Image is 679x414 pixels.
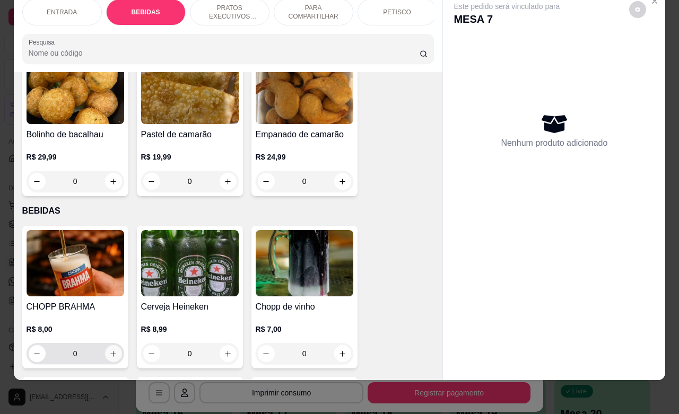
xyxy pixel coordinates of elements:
button: decrease-product-quantity [258,345,275,362]
p: R$ 8,00 [27,324,124,334]
button: decrease-product-quantity [629,1,646,18]
p: R$ 8,99 [141,324,239,334]
p: BEBIDAS [132,8,160,16]
h4: Cerveja Heineken [141,301,239,313]
label: Pesquisa [29,38,58,47]
button: increase-product-quantity [334,173,351,190]
h4: Bolinho de bacalhau [27,128,124,141]
button: increase-product-quantity [105,345,122,362]
img: product-image [256,58,353,124]
button: increase-product-quantity [220,345,237,362]
h4: Empanado de camarão [256,128,353,141]
img: product-image [27,58,124,124]
img: product-image [141,58,239,124]
p: ENTRADA [47,8,77,16]
button: increase-product-quantity [105,173,122,190]
input: Pesquisa [29,48,420,58]
p: R$ 7,00 [256,324,353,334]
h4: Chopp de vinho [256,301,353,313]
button: decrease-product-quantity [258,173,275,190]
p: R$ 24,99 [256,152,353,162]
p: R$ 19,99 [141,152,239,162]
button: decrease-product-quantity [29,345,46,362]
img: product-image [141,230,239,296]
p: PARA COMPARTILHAR [283,4,344,21]
h4: CHOPP BRAHMA [27,301,124,313]
p: Nenhum produto adicionado [501,137,607,149]
button: decrease-product-quantity [143,173,160,190]
button: increase-product-quantity [334,345,351,362]
h4: Pastel de camarão [141,128,239,141]
p: R$ 29,99 [27,152,124,162]
button: decrease-product-quantity [29,173,46,190]
p: MESA 7 [454,12,560,27]
button: decrease-product-quantity [143,345,160,362]
p: BEBIDAS [22,205,434,217]
p: PETISCO [383,8,411,16]
p: Este pedido será vinculado para [454,1,560,12]
img: product-image [27,230,124,296]
img: product-image [256,230,353,296]
button: increase-product-quantity [220,173,237,190]
p: PRATOS EXECUTIVOS (INDIVIDUAIS) [199,4,260,21]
